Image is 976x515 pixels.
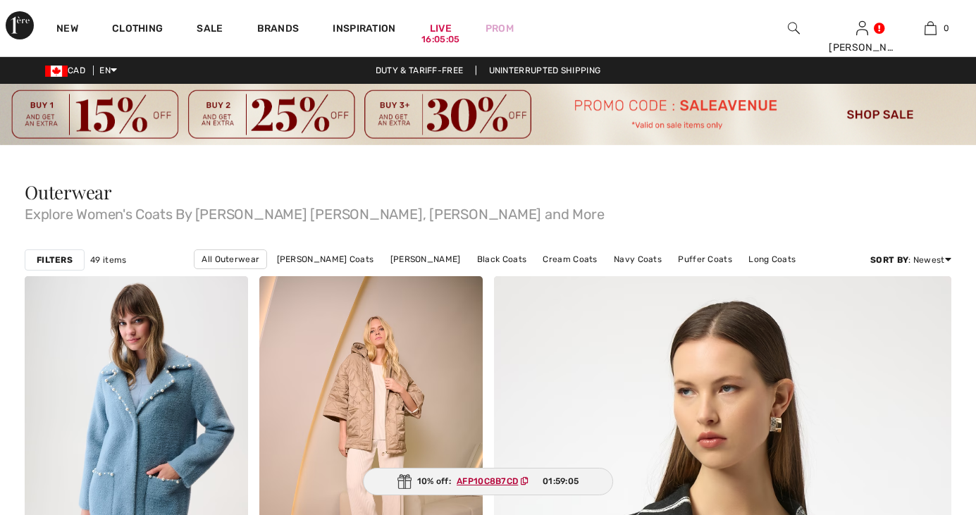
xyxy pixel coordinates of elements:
img: My Bag [925,20,937,37]
img: Gift.svg [397,474,412,489]
img: 1ère Avenue [6,11,34,39]
span: 01:59:05 [543,475,579,488]
div: 16:05:05 [421,33,459,46]
span: Inspiration [333,23,395,37]
img: search the website [788,20,800,37]
span: 0 [944,22,949,35]
span: Outerwear [25,180,112,204]
div: 10% off: [363,468,614,495]
a: Navy Coats [607,250,669,268]
a: Brands [257,23,299,37]
a: Long Coats [741,250,803,268]
a: Puffer Coats [671,250,739,268]
img: Canadian Dollar [45,66,68,77]
img: My Info [856,20,868,37]
a: Sale [197,23,223,37]
a: Cream Coats [536,250,604,268]
a: New [56,23,78,37]
a: [PERSON_NAME] Coats [270,250,381,268]
ins: AFP10C8B7CD [457,476,518,486]
div: : Newest [870,254,951,266]
a: Live16:05:05 [430,21,452,36]
a: Clothing [112,23,163,37]
span: EN [99,66,117,75]
span: Explore Women's Coats By [PERSON_NAME] [PERSON_NAME], [PERSON_NAME] and More [25,201,951,221]
a: Black Coats [470,250,533,268]
span: 49 items [90,254,126,266]
a: Prom [486,21,514,36]
a: Sign In [856,21,868,35]
strong: Sort By [870,255,908,265]
div: [PERSON_NAME] [829,40,896,55]
a: All Outerwear [194,249,267,269]
a: 0 [897,20,964,37]
span: CAD [45,66,91,75]
strong: Filters [37,254,73,266]
a: [PERSON_NAME] [383,250,468,268]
